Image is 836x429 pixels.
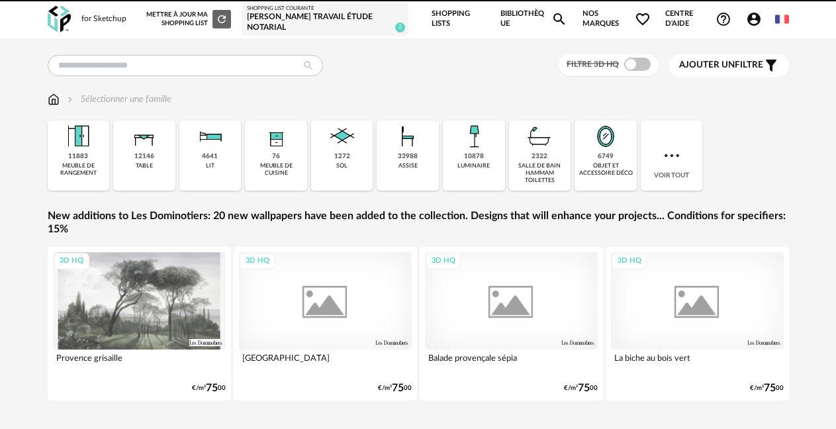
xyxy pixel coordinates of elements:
[612,253,647,269] div: 3D HQ
[68,152,88,161] div: 11883
[216,15,228,22] span: Refresh icon
[598,152,614,161] div: 6749
[136,162,153,169] div: table
[641,120,703,191] div: Voir tout
[336,162,348,169] div: sol
[48,209,789,237] a: New additions to Les Dominotiers: 20 new wallpapers have been added to the collection. Designs th...
[398,162,418,169] div: assise
[665,9,731,28] span: Centre d'aideHelp Circle Outline icon
[81,14,126,24] div: for Sketchup
[272,152,280,161] div: 76
[716,11,731,27] span: Help Circle Outline icon
[763,58,779,73] span: Filter icon
[134,152,154,161] div: 12146
[62,120,94,152] img: Meuble%20de%20rangement.png
[746,11,768,27] span: Account Circle icon
[635,11,651,27] span: Heart Outline icon
[247,12,403,32] div: [PERSON_NAME] travail étude notarial
[398,152,418,161] div: 33988
[247,5,403,12] div: Shopping List courante
[65,93,75,106] img: svg+xml;base64,PHN2ZyB3aWR0aD0iMTYiIGhlaWdodD0iMTYiIHZpZXdCb3g9IjAgMCAxNiAxNiIgZmlsbD0ibm9uZSIgeG...
[669,54,789,77] button: Ajouter unfiltre Filter icon
[611,350,784,376] div: La biche au bois vert
[551,11,567,27] span: Magnify icon
[513,162,567,185] div: salle de bain hammam toilettes
[425,350,598,376] div: Balade provençale sépia
[564,384,598,393] div: €/m² 00
[249,162,303,177] div: meuble de cuisine
[128,120,160,152] img: Table.png
[48,93,60,106] img: svg+xml;base64,PHN2ZyB3aWR0aD0iMTYiIGhlaWdodD0iMTciIHZpZXdCb3g9IjAgMCAxNiAxNyIgZmlsbD0ibm9uZSIgeG...
[764,384,776,393] span: 75
[578,384,590,393] span: 75
[590,120,622,152] img: Miroir.png
[247,5,403,33] a: Shopping List courante [PERSON_NAME] travail étude notarial 2
[240,253,275,269] div: 3D HQ
[326,120,358,152] img: Sol.png
[54,253,89,269] div: 3D HQ
[524,120,555,152] img: Salle%20de%20bain.png
[775,13,788,26] img: fr
[567,60,619,68] span: Filtre 3D HQ
[464,152,484,161] div: 10878
[53,350,226,376] div: Provence grisaille
[206,162,214,169] div: lit
[579,162,633,177] div: objet et accessoire déco
[426,253,461,269] div: 3D HQ
[239,350,412,376] div: [GEOGRAPHIC_DATA]
[457,162,490,169] div: luminaire
[334,152,350,161] div: 1272
[392,384,404,393] span: 75
[458,120,490,152] img: Luminaire.png
[65,93,171,106] div: Sélectionner une famille
[194,120,226,152] img: Literie.png
[746,11,762,27] span: Account Circle icon
[146,10,231,28] div: Mettre à jour ma Shopping List
[48,6,71,33] img: OXP
[202,152,218,161] div: 4641
[378,384,412,393] div: €/m² 00
[420,247,603,401] a: 3D HQ Balade provençale sépia €/m²7500
[679,60,763,71] span: filtre
[532,152,547,161] div: 2322
[392,120,424,152] img: Assise.png
[679,60,735,70] span: Ajouter un
[234,247,417,401] a: 3D HQ [GEOGRAPHIC_DATA] €/m²7500
[750,384,784,393] div: €/m² 00
[395,23,405,32] span: 2
[52,162,106,177] div: meuble de rangement
[48,247,231,401] a: 3D HQ Provence grisaille €/m²7500
[606,247,789,401] a: 3D HQ La biche au bois vert €/m²7500
[661,145,682,166] img: more.7b13dc1.svg
[192,384,226,393] div: €/m² 00
[260,120,292,152] img: Rangement.png
[206,384,218,393] span: 75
